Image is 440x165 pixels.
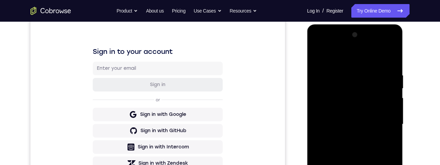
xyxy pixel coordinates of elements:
a: Try Online Demo [351,4,410,18]
button: Sign in with Google [62,107,192,121]
button: Sign in with Intercom [62,140,192,153]
p: or [124,97,131,102]
div: Sign in with GitHub [110,127,156,134]
a: Pricing [172,4,185,18]
button: Sign in with GitHub [62,124,192,137]
button: Use Cases [194,4,221,18]
span: / [322,7,324,15]
a: Register [327,4,343,18]
button: Sign in [62,78,192,91]
div: Sign in with Google [110,111,156,118]
a: Go to the home page [30,7,71,15]
h1: Sign in to your account [62,46,192,56]
div: Sign in with Intercom [107,143,158,150]
a: Log In [307,4,320,18]
a: About us [146,4,163,18]
input: Enter your email [66,65,188,71]
button: Product [117,4,138,18]
button: Resources [230,4,257,18]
